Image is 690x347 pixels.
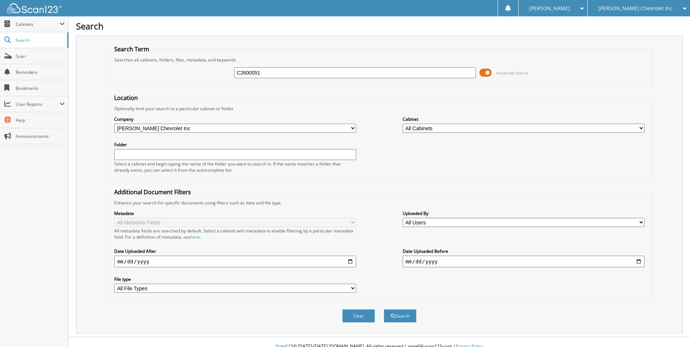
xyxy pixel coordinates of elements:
[16,37,64,43] span: Search
[16,85,65,91] span: Bookmarks
[496,70,528,76] span: Advanced Search
[114,248,356,254] label: Date Uploaded After
[114,256,356,267] input: start
[16,69,65,75] span: Reminders
[598,6,673,11] span: [PERSON_NAME] Chevrolet Inc
[384,309,416,323] button: Search
[111,57,648,63] div: Searches all cabinets, folders, files, metadata, and keywords
[114,161,356,173] div: Select a cabinet and begin typing the name of the folder you want to search in. If the name match...
[7,3,62,13] img: scan123-logo-white.svg
[16,53,65,59] span: Scan
[342,309,375,323] button: Clear
[529,6,570,11] span: [PERSON_NAME]
[114,210,356,216] label: Metadata
[403,116,645,122] label: Cabinet
[111,105,648,112] div: Optionally limit your search to a particular cabinet or folder
[76,20,683,32] h1: Search
[16,101,60,107] span: User Reports
[654,312,690,347] iframe: Chat Widget
[16,133,65,139] span: Announcements
[114,276,356,282] label: File type
[114,141,356,148] label: Folder
[111,94,141,102] legend: Location
[114,116,356,122] label: Company
[16,21,60,27] span: Cabinets
[191,234,200,240] a: here
[111,200,648,206] div: Enhance your search for specific documents using filters such as date and file type.
[403,248,645,254] label: Date Uploaded Before
[403,256,645,267] input: end
[111,45,153,53] legend: Search Term
[16,117,65,123] span: Help
[111,188,195,196] legend: Additional Document Filters
[403,210,645,216] label: Uploaded By
[114,228,356,240] div: All metadata fields are searched by default. Select a cabinet with metadata to enable filtering b...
